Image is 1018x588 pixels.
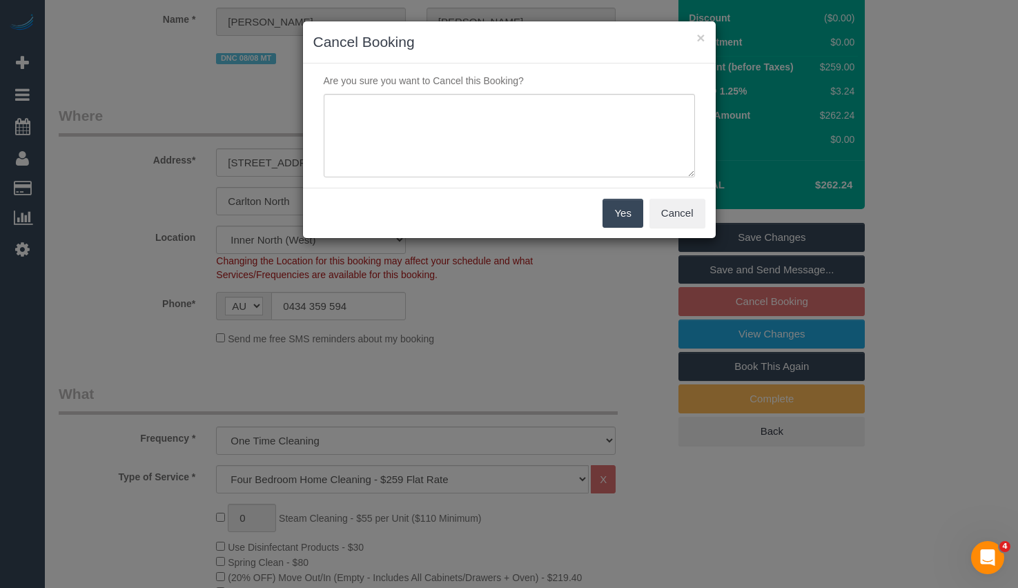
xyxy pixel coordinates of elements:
h3: Cancel Booking [313,32,705,52]
span: 4 [999,541,1010,552]
button: Yes [603,199,643,228]
button: × [696,30,705,45]
button: Cancel [649,199,705,228]
p: Are you sure you want to Cancel this Booking? [313,74,705,88]
iframe: Intercom live chat [971,541,1004,574]
sui-modal: Cancel Booking [303,21,716,238]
